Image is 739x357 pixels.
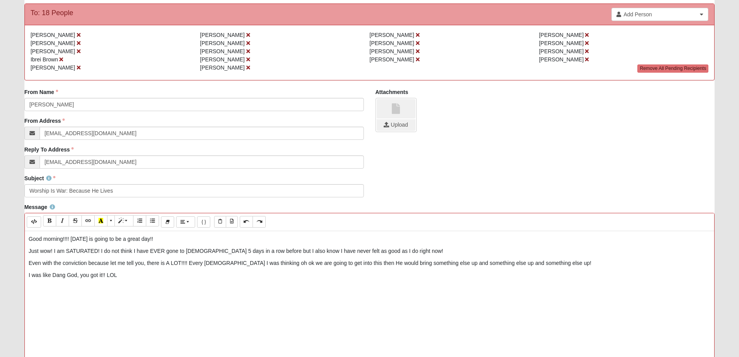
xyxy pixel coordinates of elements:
span: [PERSON_NAME] [200,48,245,54]
span: [PERSON_NAME] [31,40,75,46]
div: To: 18 People [31,8,73,18]
span: [PERSON_NAME] [539,32,583,38]
label: Attachments [376,88,408,96]
button: Link (CTRL+K) [81,215,95,226]
button: Undo (CTRL+Z) [240,216,253,227]
span: [PERSON_NAME] [200,40,245,46]
span: [PERSON_NAME] [370,40,414,46]
p: Just wow! I am SATURATED! I do not think I have EVER gone to [DEMOGRAPHIC_DATA] 5 days in a row b... [29,247,711,255]
a: Remove All Pending Recipients [637,64,708,73]
button: Merge Field [197,216,210,228]
span: [PERSON_NAME] [539,48,583,54]
button: Bold (CTRL+B) [43,215,56,226]
p: I was like Dang God, you got it!! LOL [29,271,711,279]
label: From Name [24,88,58,96]
button: Redo (CTRL+Y) [253,216,266,227]
button: More Color [107,215,115,226]
button: Strikethrough (CTRL+SHIFT+S) [69,215,82,226]
span: Ibrei Brown [31,56,58,63]
span: [PERSON_NAME] [539,56,583,63]
span: [PERSON_NAME] [200,64,245,71]
button: Ordered list (CTRL+SHIFT+NUM8) [133,215,146,226]
span: [PERSON_NAME] [539,40,583,46]
button: Recent Color [94,215,107,226]
label: Subject [24,174,56,182]
button: Paste from Word [226,216,238,227]
button: Italic (CTRL+I) [56,215,69,226]
a: Add Person Clear selection [611,8,708,21]
span: [PERSON_NAME] [31,64,75,71]
span: [PERSON_NAME] [31,32,75,38]
span: [PERSON_NAME] [200,32,245,38]
button: Style [114,215,133,226]
span: [PERSON_NAME] [200,56,245,63]
label: From Address [24,117,65,125]
p: Good morning!!!! [DATE] is going to be a great day!! [29,235,711,243]
p: Even with the conviction because let me tell you, there is A LOT!!!! Every [DEMOGRAPHIC_DATA] I w... [29,259,711,267]
span: [PERSON_NAME] [370,32,414,38]
button: Code Editor [27,216,41,228]
button: Unordered list (CTRL+SHIFT+NUM7) [146,215,159,226]
button: Remove Font Style (CTRL+\) [161,216,174,228]
label: Message [24,203,55,211]
span: [PERSON_NAME] [370,48,414,54]
button: Paragraph [176,216,195,228]
label: Reply To Address [24,146,74,153]
span: [PERSON_NAME] [31,48,75,54]
span: [PERSON_NAME] [370,56,414,63]
span: Add Person [623,10,697,18]
button: Paste Text [214,216,226,227]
